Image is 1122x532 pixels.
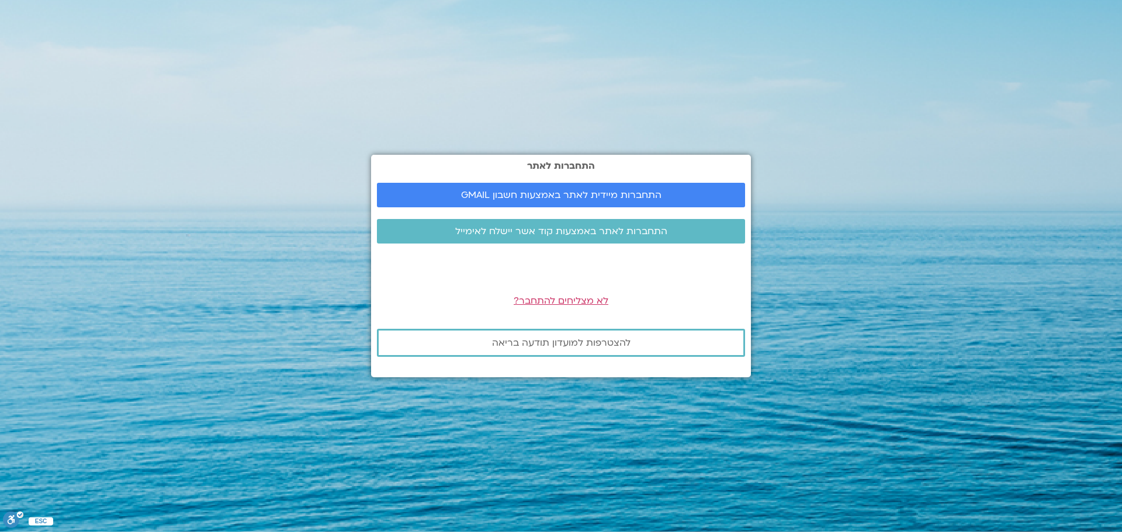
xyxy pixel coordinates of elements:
[377,219,745,244] a: התחברות לאתר באמצעות קוד אשר יישלח לאימייל
[514,294,608,307] a: לא מצליחים להתחבר?
[492,338,631,348] span: להצטרפות למועדון תודעה בריאה
[377,183,745,207] a: התחברות מיידית לאתר באמצעות חשבון GMAIL
[461,190,662,200] span: התחברות מיידית לאתר באמצעות חשבון GMAIL
[377,329,745,357] a: להצטרפות למועדון תודעה בריאה
[377,161,745,171] h2: התחברות לאתר
[455,226,667,237] span: התחברות לאתר באמצעות קוד אשר יישלח לאימייל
